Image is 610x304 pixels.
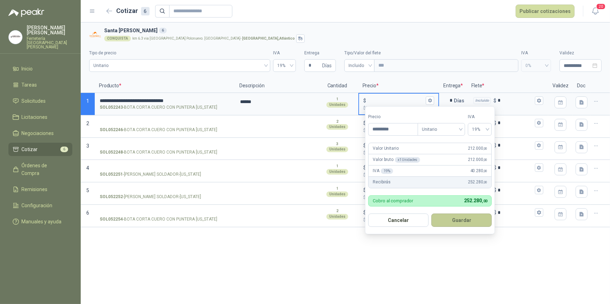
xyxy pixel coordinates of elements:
[8,215,72,228] a: Manuales y ayuda
[86,188,89,193] span: 5
[9,31,22,44] img: Company Logo
[8,127,72,140] a: Negociaciones
[468,156,488,163] span: 212.000
[141,7,150,15] div: 6
[363,97,366,104] p: $
[326,214,348,219] div: Unidades
[100,121,230,126] input: SOL052246-BOTA CORTA CUERO CON PUNTERA [US_STATE]
[368,214,429,227] button: Cancelar
[100,165,230,170] input: SOL052251-[PERSON_NAME] SOLDADOR-[US_STATE]
[493,97,496,104] p: $
[326,124,348,130] div: Unidades
[8,78,72,92] a: Tareas
[535,163,543,172] button: Incluido $
[363,172,435,178] p: $
[516,5,575,18] button: Publicar cotizaciones
[363,186,366,194] p: $
[8,143,72,156] a: Cotizar6
[86,98,89,104] span: 1
[373,179,391,185] p: Recibirás
[277,60,292,71] span: 19%
[373,145,398,152] p: Valor Unitario
[473,97,491,104] div: Incluido
[336,208,338,214] p: 2
[8,110,72,124] a: Licitaciones
[498,210,533,215] input: Incluido $
[326,147,348,152] div: Unidades
[22,146,38,153] span: Cotizar
[27,25,72,35] p: [PERSON_NAME] [PERSON_NAME]
[27,36,72,49] p: Ferretería [GEOGRAPHIC_DATA][PERSON_NAME]
[86,210,89,216] span: 6
[483,180,488,184] span: ,00
[100,127,123,133] strong: SOL052246
[468,145,488,152] span: 212.000
[358,79,439,93] p: Precio
[363,217,435,223] p: $
[483,158,488,162] span: ,00
[316,79,358,93] p: Cantidad
[467,79,548,93] p: Flete
[86,165,89,171] span: 4
[439,79,467,93] p: Entrega
[589,5,602,18] button: 20
[8,159,72,180] a: Órdenes de Compra
[326,191,348,197] div: Unidades
[86,143,89,149] span: 3
[464,198,488,203] span: 252.280
[22,129,54,137] span: Negociaciones
[100,104,217,111] p: - BOTA CORTA CUERO CON PUNTERA [US_STATE]
[336,96,338,102] p: 1
[470,168,488,174] span: 40.280
[100,98,230,103] input: SOL052243-BOTA CORTA CUERO CON PUNTERA [US_STATE]
[535,96,543,105] button: Incluido $
[104,36,131,41] div: CONQUISTA
[368,114,417,120] label: Precio
[373,156,420,163] p: Valor bruto
[363,209,366,216] p: $
[535,186,543,194] button: Incluido $
[89,50,270,56] label: Tipo de precio
[535,119,543,127] button: Incluido $
[483,147,488,150] span: ,00
[100,127,217,133] p: - BOTA CORTA CUERO CON PUNTERA [US_STATE]
[422,124,461,135] span: Unitario
[22,65,33,73] span: Inicio
[498,188,533,193] input: Incluido $
[363,150,435,156] p: $
[100,171,201,178] p: - [PERSON_NAME] SOLDADOR-[US_STATE]
[304,50,336,56] label: Entrega
[468,179,488,185] span: 252.280
[100,216,123,223] strong: SOL052254
[482,199,488,203] span: ,00
[548,79,573,93] p: Validez
[100,149,123,156] strong: SOL052248
[100,216,217,223] p: - BOTA CORTA CUERO CON PUNTERA [US_STATE]
[326,102,348,108] div: Unidades
[367,98,425,103] input: $$0,00
[349,60,370,71] span: Incluido
[573,79,590,93] p: Doc
[22,202,53,209] span: Configuración
[8,183,72,196] a: Remisiones
[326,169,348,175] div: Unidades
[344,50,518,56] label: Tipo/Valor del flete
[22,162,66,177] span: Órdenes de Compra
[100,188,230,193] input: SOL052252-[PERSON_NAME] SOLDADOR-[US_STATE]
[525,60,547,71] span: 0%
[336,163,338,169] p: 1
[472,124,488,135] span: 19%
[483,169,488,173] span: ,00
[132,37,295,40] p: km 6.3 via [GEOGRAPHIC_DATA] Polonuevo. [GEOGRAPHIC_DATA] -
[8,8,44,17] img: Logo peakr
[242,36,295,40] strong: [GEOGRAPHIC_DATA] , Atlántico
[363,142,366,149] p: $
[22,185,48,193] span: Remisiones
[366,106,372,110] span: 0
[363,194,435,201] p: $
[8,94,72,108] a: Solicitudes
[100,143,230,148] input: SOL052248-BOTA CORTA CUERO CON PUNTERA [US_STATE]
[431,214,492,227] button: Guardar
[498,165,533,170] input: Incluido $
[100,171,123,178] strong: SOL052251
